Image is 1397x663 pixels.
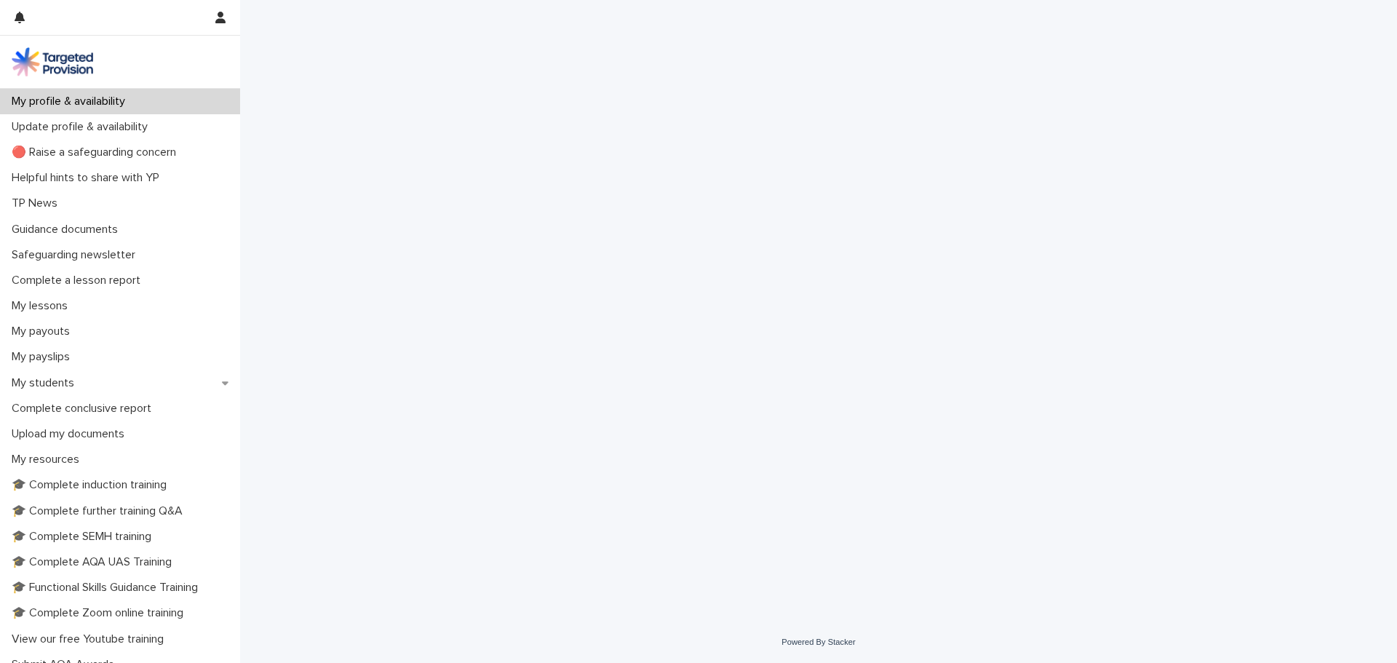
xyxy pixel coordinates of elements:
[6,95,137,108] p: My profile & availability
[6,504,194,518] p: 🎓 Complete further training Q&A
[6,120,159,134] p: Update profile & availability
[6,427,136,441] p: Upload my documents
[12,47,93,76] img: M5nRWzHhSzIhMunXDL62
[6,478,178,492] p: 🎓 Complete induction training
[6,606,195,620] p: 🎓 Complete Zoom online training
[6,223,130,237] p: Guidance documents
[6,632,175,646] p: View our free Youtube training
[6,402,163,416] p: Complete conclusive report
[6,350,81,364] p: My payslips
[6,555,183,569] p: 🎓 Complete AQA UAS Training
[6,530,163,544] p: 🎓 Complete SEMH training
[6,299,79,313] p: My lessons
[6,376,86,390] p: My students
[6,581,210,595] p: 🎓 Functional Skills Guidance Training
[781,638,855,646] a: Powered By Stacker
[6,248,147,262] p: Safeguarding newsletter
[6,196,69,210] p: TP News
[6,171,171,185] p: Helpful hints to share with YP
[6,325,81,338] p: My payouts
[6,453,91,467] p: My resources
[6,146,188,159] p: 🔴 Raise a safeguarding concern
[6,274,152,287] p: Complete a lesson report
